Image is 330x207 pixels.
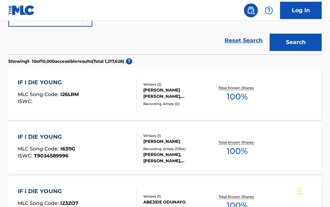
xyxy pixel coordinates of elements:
div: Recording Artists ( 0 ) [143,101,211,106]
a: Reset Search [221,33,266,48]
span: ? [126,58,132,64]
p: Total Known Shares: [219,85,256,90]
div: [PERSON_NAME] [143,138,211,145]
div: Drag [297,181,302,201]
span: 100 % [227,90,248,103]
div: [PERSON_NAME] [PERSON_NAME], [PERSON_NAME] [143,87,211,100]
img: search [247,6,255,15]
span: 100 % [227,145,248,157]
span: MLC Song Code : [18,146,60,152]
div: [PERSON_NAME], [PERSON_NAME], [PERSON_NAME], [PERSON_NAME], [PERSON_NAME] [143,152,211,164]
span: I26LRM [60,91,79,97]
a: IF I DIE YOUNGMLC Song Code:I6311GISWC:T9034589996Writers (1)[PERSON_NAME]Recording Artists (3364... [8,122,322,174]
span: MLC Song Code : [18,200,60,206]
div: IF I DIE YOUNG [18,187,78,196]
a: Public Search [244,3,258,17]
iframe: Chat Widget [295,174,330,207]
p: Total Known Shares: [219,140,256,145]
div: ABEJIDE ODUNAYO [143,199,211,205]
div: Writers ( 1 ) [143,194,211,199]
div: IF I DIE YOUNG [18,78,79,87]
span: T9034589996 [34,153,68,159]
div: Help [262,3,276,17]
img: help [265,6,273,15]
span: ISWC : [18,153,34,159]
img: MLC Logo [8,5,35,15]
button: Search [270,34,322,51]
p: Showing 1 - 10 of 10,000 accessible results (Total 1,217,628 ) [8,58,124,64]
a: Log In [280,2,322,19]
div: Recording Artists ( 3364 ) [143,146,211,152]
div: Writers ( 2 ) [143,82,211,87]
span: MLC Song Code : [18,91,60,97]
span: I6311G [60,146,75,152]
p: Total Known Shares: [219,194,256,199]
div: IF I DIE YOUNG [18,133,75,141]
span: ISWC : [18,98,34,104]
span: IZ3ZO7 [60,200,78,206]
div: Writers ( 1 ) [143,133,211,138]
a: IF I DIE YOUNGMLC Song Code:I26LRMISWC:Writers (2)[PERSON_NAME] [PERSON_NAME], [PERSON_NAME]Recor... [8,68,322,120]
